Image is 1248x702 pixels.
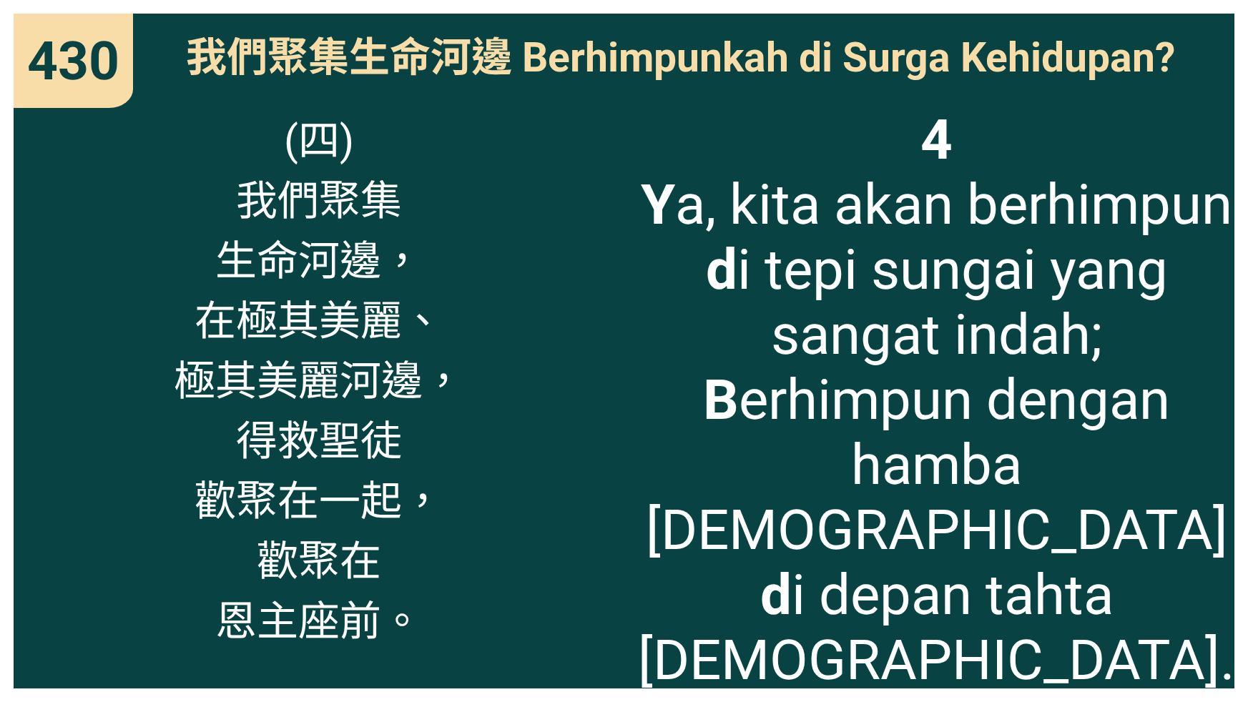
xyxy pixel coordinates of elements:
[186,24,1175,83] span: 我們聚集生命河邊 Berhimpunkah di Surga Kehidupan?
[27,29,119,92] span: 430
[641,172,675,237] b: Y
[638,107,1235,693] span: a, kita akan berhimpun i tepi sungai yang sangat indah; erhimpun dengan hamba [DEMOGRAPHIC_DATA] ...
[174,107,464,648] span: (四) 我們聚集 生命河邊， 在極其美麗、 極其美麗河邊， 得救聖徒 歡聚在一起， 歡聚在 恩主座前。
[706,237,737,302] b: d
[703,367,739,432] b: B
[760,563,792,628] b: d
[920,107,953,172] b: 4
